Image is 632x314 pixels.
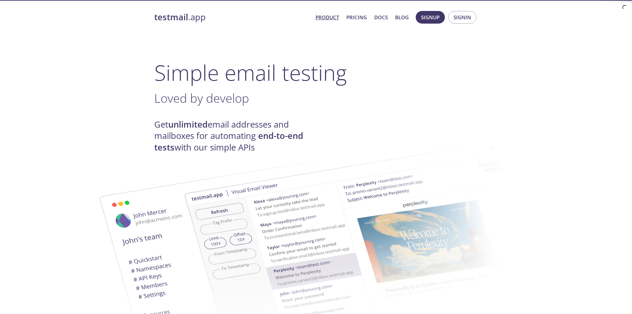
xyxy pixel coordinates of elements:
span: Signin [454,13,471,22]
a: Docs [374,13,388,22]
strong: testmail [154,11,188,23]
a: Pricing [346,13,367,22]
a: testmail.app [154,12,310,23]
h4: Get email addresses and mailboxes for automating with our simple APIs [154,119,316,153]
strong: end-to-end tests [154,130,303,153]
h1: Simple email testing [154,60,478,85]
span: Loved by develop [154,90,249,106]
a: Blog [395,13,409,22]
button: Signin [448,11,476,24]
strong: unlimited [168,119,208,130]
span: Signup [421,13,440,22]
button: Signup [416,11,445,24]
a: Product [316,13,339,22]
